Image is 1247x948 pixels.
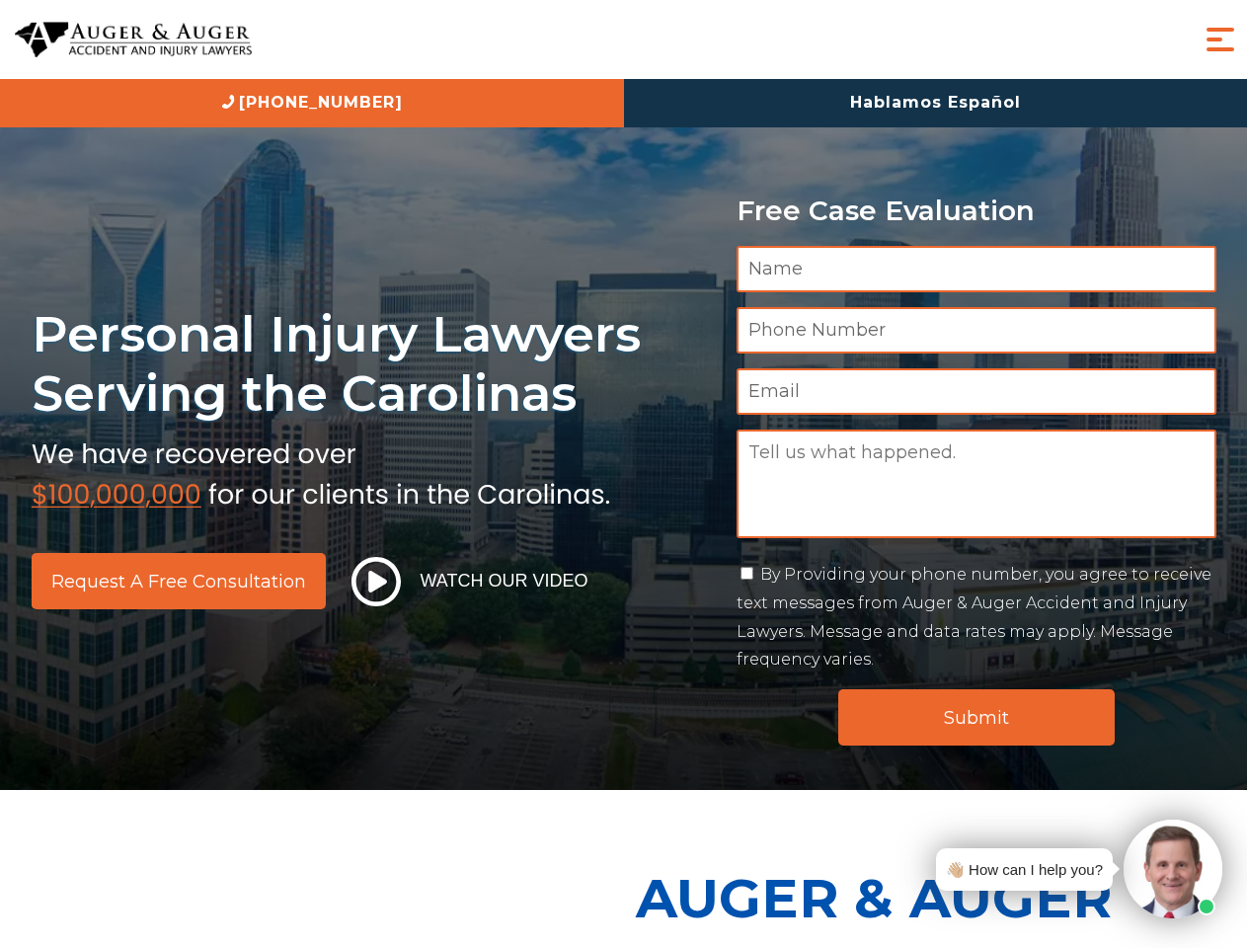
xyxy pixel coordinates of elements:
[1201,20,1240,59] button: Menu
[32,553,326,609] a: Request a Free Consultation
[32,434,610,509] img: sub text
[1124,820,1222,918] img: Intaker widget Avatar
[737,307,1216,354] input: Phone Number
[346,556,594,607] button: Watch Our Video
[32,304,713,424] h1: Personal Injury Lawyers Serving the Carolinas
[737,368,1216,415] input: Email
[737,246,1216,292] input: Name
[51,573,306,591] span: Request a Free Consultation
[15,22,252,58] img: Auger & Auger Accident and Injury Lawyers Logo
[737,196,1216,226] p: Free Case Evaluation
[946,856,1103,883] div: 👋🏼 How can I help you?
[636,849,1236,947] p: Auger & Auger
[838,689,1115,746] input: Submit
[737,565,1211,669] label: By Providing your phone number, you agree to receive text messages from Auger & Auger Accident an...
